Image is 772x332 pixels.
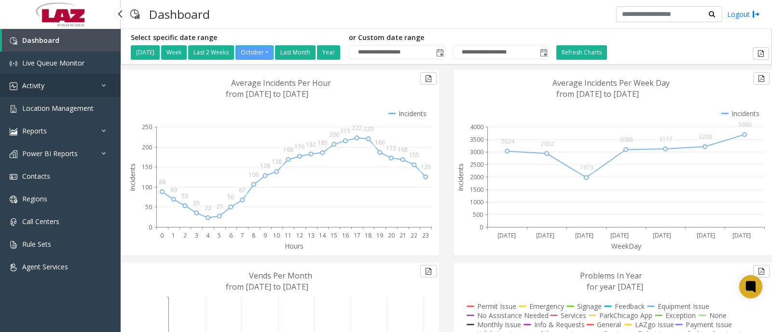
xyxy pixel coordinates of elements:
[752,9,760,19] img: logout
[188,45,234,60] button: Last 2 Weeks
[306,140,316,148] text: 182
[22,104,94,113] span: Location Management
[10,196,17,203] img: 'icon'
[294,143,304,151] text: 176
[10,128,17,135] img: 'icon'
[470,135,483,144] text: 3500
[249,270,312,281] text: Vends Per Month
[409,151,419,159] text: 155
[10,218,17,226] img: 'icon'
[285,231,291,239] text: 11
[227,193,234,201] text: 50
[480,223,483,231] text: 0
[10,173,17,181] img: 'icon'
[363,125,373,133] text: 220
[193,199,200,207] text: 35
[145,203,152,211] text: 50
[319,231,326,239] text: 14
[181,192,188,200] text: 53
[10,150,17,158] img: 'icon'
[580,163,593,172] text: 1973
[142,143,152,151] text: 200
[470,123,483,131] text: 4000
[22,239,51,249] span: Rule Sets
[620,135,633,144] text: 3088
[329,131,339,139] text: 206
[260,162,270,170] text: 128
[128,163,137,191] text: Incidents
[556,45,607,60] button: Refresh Charts
[420,265,437,278] button: Export to pdf
[10,241,17,249] img: 'icon'
[575,231,593,239] text: [DATE]
[375,138,385,146] text: 186
[229,231,233,239] text: 6
[349,34,549,42] h5: or Custom date range
[753,47,769,60] button: Export to pdf
[536,231,554,239] text: [DATE]
[172,231,175,239] text: 1
[149,223,152,231] text: 0
[753,265,770,278] button: Export to pdf
[727,9,760,19] a: Logout
[556,89,639,99] text: from [DATE] to [DATE]
[587,281,643,292] text: for year [DATE]
[22,36,59,45] span: Dashboard
[131,45,160,60] button: [DATE]
[275,45,316,60] button: Last Month
[170,186,177,194] text: 69
[272,158,282,166] text: 138
[470,198,483,206] text: 1000
[10,105,17,113] img: 'icon'
[470,148,483,156] text: 3000
[22,81,44,90] span: Activity
[22,262,68,271] span: Agent Services
[653,231,671,239] text: [DATE]
[231,78,331,88] text: Average Incidents Per Hour
[142,183,152,191] text: 100
[239,186,246,194] text: 67
[376,231,383,239] text: 19
[160,231,164,239] text: 0
[161,45,187,60] button: Week
[456,163,465,191] text: Incidents
[10,82,17,90] img: 'icon'
[538,46,549,59] span: Toggle popup
[753,72,770,85] button: Export to pdf
[22,58,84,67] span: Live Queue Monitor
[697,231,715,239] text: [DATE]
[421,163,431,171] text: 125
[226,89,308,99] text: from [DATE] to [DATE]
[252,231,255,239] text: 8
[205,204,211,212] text: 23
[317,45,340,60] button: Year
[131,34,342,42] h5: Select specific date range
[226,281,308,292] text: from [DATE] to [DATE]
[183,231,187,239] text: 2
[342,231,349,239] text: 16
[365,231,372,239] text: 18
[10,60,17,67] img: 'icon'
[263,231,267,239] text: 9
[22,194,47,203] span: Regions
[142,163,152,171] text: 150
[285,241,303,251] text: Hours
[610,231,629,239] text: [DATE]
[398,146,408,154] text: 168
[296,231,303,239] text: 12
[501,137,515,146] text: 3024
[470,173,483,181] text: 2000
[142,123,152,131] text: 250
[144,2,215,26] h3: Dashboard
[22,217,59,226] span: Call Centers
[283,146,293,154] text: 168
[470,186,483,194] text: 1500
[540,140,554,148] text: 2932
[659,135,673,143] text: 3117
[699,133,712,141] text: 3208
[352,124,362,132] text: 222
[235,45,274,60] button: October
[206,231,210,239] text: 4
[470,160,483,169] text: 2500
[22,149,78,158] span: Power BI Reports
